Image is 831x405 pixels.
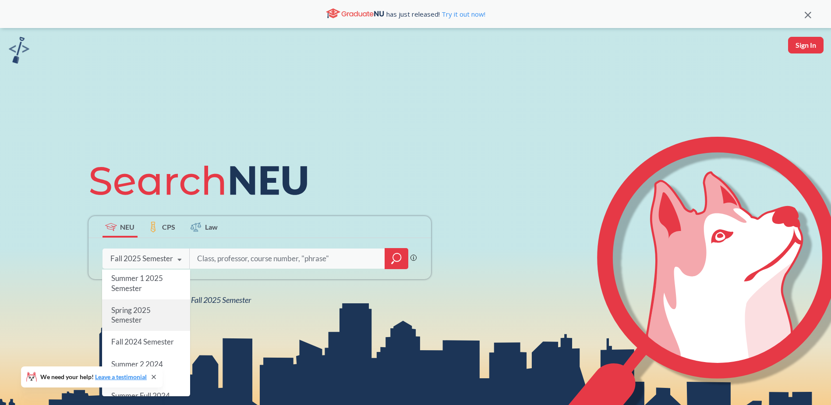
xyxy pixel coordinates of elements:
span: Summer 2 2024 Semester [111,359,163,378]
div: Fall 2025 Semester [110,254,173,263]
svg: magnifying glass [391,252,402,265]
span: NEU Fall 2025 Semester [174,295,251,305]
span: Law [205,222,218,232]
img: sandbox logo [9,37,29,64]
span: Spring 2025 Semester [111,306,150,324]
span: Summer 1 2025 Semester [111,274,163,293]
a: Try it out now! [440,10,485,18]
a: Leave a testimonial [95,373,147,380]
div: magnifying glass [385,248,408,269]
span: We need your help! [40,374,147,380]
button: Sign In [788,37,824,53]
span: View all classes for [110,295,251,305]
span: has just released! [386,9,485,19]
span: Fall 2024 Semester [111,337,173,347]
input: Class, professor, course number, "phrase" [196,249,378,268]
a: sandbox logo [9,37,29,66]
span: NEU [120,222,134,232]
span: CPS [162,222,175,232]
